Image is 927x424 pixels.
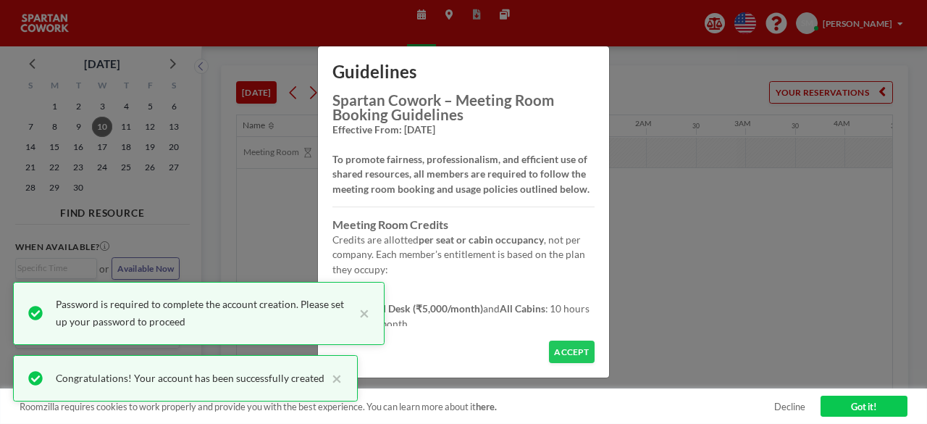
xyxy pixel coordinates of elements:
button: close [324,370,342,387]
a: Decline [774,401,805,412]
a: Got it! [821,396,907,417]
p: Credits are allotted , not per company. Each member’s entitlement is based on the plan they occupy: [332,233,594,278]
h2: Spartan Cowork – Meeting Room Booking Guidelines [332,93,594,122]
li: and : 10 hours per month [361,302,594,331]
button: close [352,296,369,331]
span: Roomzilla requires cookies to work properly and provide you with the best experience. You can lea... [20,401,774,412]
strong: Fixed Desk (₹5,000/month) [361,302,483,315]
strong: All Cabins [500,302,545,315]
a: here. [476,401,497,412]
strong: Effective From: [DATE] [332,123,435,136]
div: Password is required to complete the account creation. Please set up your password to proceed [56,296,352,331]
button: ACCEPT [549,341,595,363]
h1: Guidelines [318,46,609,93]
strong: To promote fairness, professionalism, and efficient use of shared resources, all members are requ... [332,153,590,195]
strong: per seat or cabin occupancy [419,233,544,246]
h3: Meeting Room Credits [332,217,594,233]
div: Congratulations! Your account has been successfully created [56,370,324,387]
